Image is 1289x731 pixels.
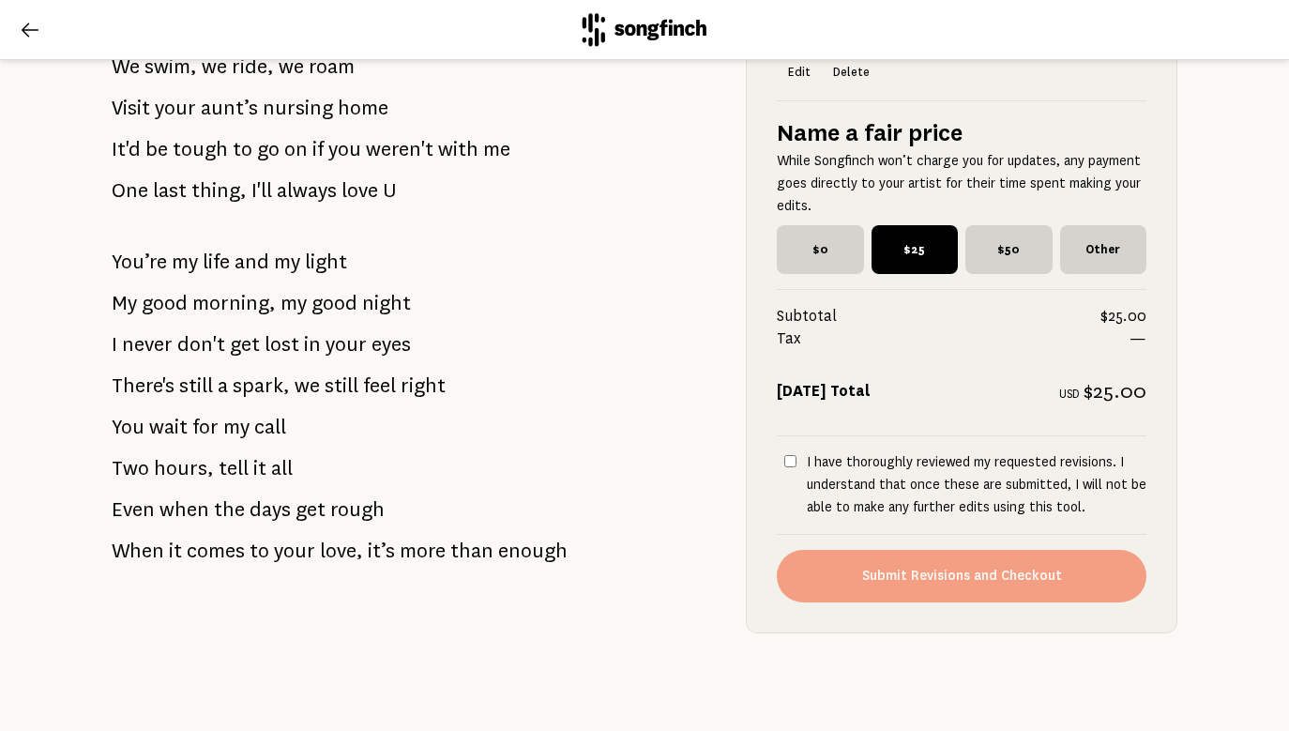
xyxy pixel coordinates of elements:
span: — [1130,327,1146,350]
span: right [401,367,446,404]
span: Two [112,449,149,487]
span: we [202,48,227,85]
span: wait [149,408,188,446]
span: aunt’s [201,89,258,127]
span: When [112,532,164,570]
span: your [326,326,367,363]
span: last [153,172,187,209]
span: in [304,326,321,363]
span: comes [187,532,245,570]
span: $25.00 [1084,377,1146,404]
span: I [112,326,117,363]
span: my [274,243,300,281]
span: we [295,367,320,404]
span: get [230,326,260,363]
span: a [218,367,228,404]
button: Edit [777,59,822,85]
span: My [112,284,137,322]
span: Even [112,491,155,528]
span: tell [219,449,249,487]
span: if [312,130,324,168]
span: it [169,532,182,570]
span: rough [330,491,385,528]
span: weren't [366,130,433,168]
span: we [279,48,304,85]
span: all [271,449,293,487]
span: still [325,367,358,404]
span: for [192,408,219,446]
span: ride, [232,48,274,85]
span: go [257,130,280,168]
span: with [438,130,478,168]
span: life [203,243,230,281]
span: me [483,130,510,168]
p: While Songfinch won’t charge you for updates, any payment goes directly to your artist for their ... [777,150,1146,218]
button: Delete [822,59,881,85]
p: I have thoroughly reviewed my requested revisions. I understand that once these are submitted, I ... [807,451,1146,519]
span: Other [1060,225,1147,274]
span: night [362,284,411,322]
span: your [274,532,315,570]
span: roam [309,48,355,85]
span: lost [265,326,299,363]
span: on [284,130,308,168]
span: home [338,89,388,127]
span: $0 [777,225,864,274]
span: We [112,48,140,85]
span: call [254,408,286,446]
span: be [145,130,168,168]
span: get [296,491,326,528]
span: my [223,408,250,446]
span: to [233,130,252,168]
span: love [341,172,378,209]
span: $25.00 [1100,305,1146,327]
span: Subtotal [777,305,1100,327]
span: more [400,532,446,570]
span: You [112,408,144,446]
button: Submit Revisions and Checkout [777,550,1146,602]
span: it [253,449,266,487]
span: One [112,172,148,209]
strong: [DATE] Total [777,381,871,401]
span: $25 [872,225,959,274]
span: to [250,532,269,570]
span: don't [177,326,225,363]
span: There's [112,367,174,404]
span: morning, [192,284,276,322]
span: my [281,284,307,322]
span: always [277,172,337,209]
span: I'll [251,172,272,209]
span: you [328,130,361,168]
input: I have thoroughly reviewed my requested revisions. I understand that once these are submitted, I ... [784,455,796,467]
span: feel [363,367,396,404]
span: never [122,326,173,363]
h5: Name a fair price [777,116,1146,150]
span: $50 [965,225,1053,274]
span: swim, [144,48,197,85]
span: Visit [112,89,150,127]
span: the [214,491,245,528]
span: still [179,367,213,404]
span: U [383,172,396,209]
span: it’s [368,532,395,570]
span: and [235,243,269,281]
span: It'd [112,130,141,168]
span: thing, [191,172,247,209]
span: enough [498,532,568,570]
span: tough [173,130,228,168]
span: when [159,491,209,528]
span: good [142,284,188,322]
span: hours, [154,449,214,487]
span: You’re [112,243,167,281]
span: love, [320,532,363,570]
span: your [155,89,196,127]
span: my [172,243,198,281]
span: spark, [233,367,290,404]
span: light [305,243,347,281]
span: than [450,532,493,570]
span: eyes [372,326,411,363]
span: USD [1059,386,1080,402]
span: days [250,491,291,528]
span: nursing [263,89,333,127]
span: Tax [777,327,1130,350]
